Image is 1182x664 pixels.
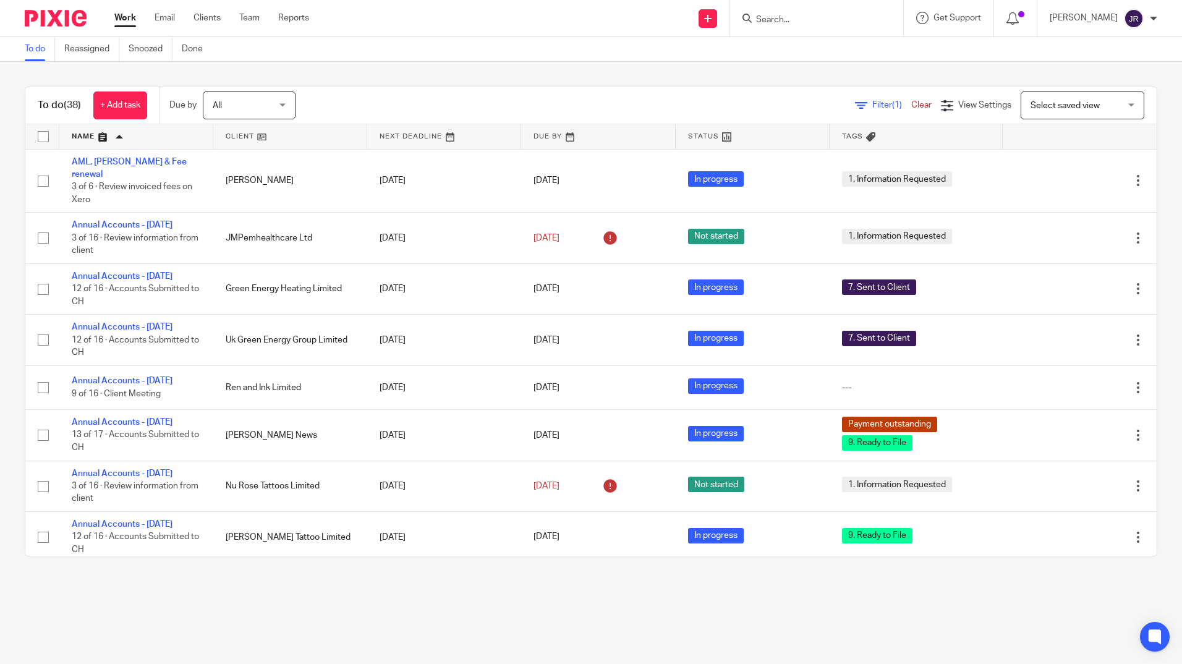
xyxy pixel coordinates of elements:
[213,461,367,511] td: Nu Rose Tattoos Limited
[64,100,81,110] span: (38)
[367,512,521,563] td: [DATE]
[93,92,147,119] a: + Add task
[842,171,952,187] span: 1. Information Requested
[72,336,199,357] span: 12 of 16 · Accounts Submitted to CH
[72,158,187,179] a: AML, [PERSON_NAME] & Fee renewal
[367,213,521,263] td: [DATE]
[72,418,172,427] a: Annual Accounts - [DATE]
[842,279,916,295] span: 7. Sent to Client
[213,410,367,461] td: [PERSON_NAME] News
[72,469,172,478] a: Annual Accounts - [DATE]
[534,234,559,242] span: [DATE]
[367,315,521,365] td: [DATE]
[842,528,912,543] span: 9. Ready to File
[72,431,199,453] span: 13 of 17 · Accounts Submitted to CH
[367,461,521,511] td: [DATE]
[239,12,260,24] a: Team
[72,221,172,229] a: Annual Accounts - [DATE]
[872,101,911,109] span: Filter
[842,381,990,394] div: ---
[688,279,744,295] span: In progress
[534,482,559,490] span: [DATE]
[213,263,367,314] td: Green Energy Heating Limited
[114,12,136,24] a: Work
[367,410,521,461] td: [DATE]
[367,263,521,314] td: [DATE]
[155,12,175,24] a: Email
[213,512,367,563] td: [PERSON_NAME] Tattoo Limited
[72,533,199,555] span: 12 of 16 · Accounts Submitted to CH
[688,378,744,394] span: In progress
[182,37,212,61] a: Done
[842,417,937,432] span: Payment outstanding
[72,389,161,398] span: 9 of 16 · Client Meeting
[367,149,521,213] td: [DATE]
[534,383,559,392] span: [DATE]
[1124,9,1144,28] img: svg%3E
[169,99,197,111] p: Due by
[688,171,744,187] span: In progress
[213,101,222,110] span: All
[842,477,952,492] span: 1. Information Requested
[25,10,87,27] img: Pixie
[911,101,932,109] a: Clear
[534,336,559,344] span: [DATE]
[25,37,55,61] a: To do
[72,182,192,204] span: 3 of 6 · Review invoiced fees on Xero
[534,176,559,185] span: [DATE]
[213,315,367,365] td: Uk Green Energy Group Limited
[842,133,863,140] span: Tags
[958,101,1011,109] span: View Settings
[688,229,744,244] span: Not started
[38,99,81,112] h1: To do
[213,149,367,213] td: [PERSON_NAME]
[842,229,952,244] span: 1. Information Requested
[892,101,902,109] span: (1)
[688,331,744,346] span: In progress
[193,12,221,24] a: Clients
[367,365,521,409] td: [DATE]
[842,435,912,451] span: 9. Ready to File
[1050,12,1118,24] p: [PERSON_NAME]
[688,426,744,441] span: In progress
[213,213,367,263] td: JMPemhealthcare Ltd
[842,331,916,346] span: 7. Sent to Client
[688,477,744,492] span: Not started
[72,520,172,529] a: Annual Accounts - [DATE]
[72,377,172,385] a: Annual Accounts - [DATE]
[72,234,198,255] span: 3 of 16 · Review information from client
[278,12,309,24] a: Reports
[534,533,559,542] span: [DATE]
[72,284,199,306] span: 12 of 16 · Accounts Submitted to CH
[755,15,866,26] input: Search
[1031,101,1100,110] span: Select saved view
[72,323,172,331] a: Annual Accounts - [DATE]
[534,431,559,440] span: [DATE]
[534,284,559,293] span: [DATE]
[64,37,119,61] a: Reassigned
[72,482,198,503] span: 3 of 16 · Review information from client
[213,365,367,409] td: Ren and Ink Limited
[933,14,981,22] span: Get Support
[72,272,172,281] a: Annual Accounts - [DATE]
[688,528,744,543] span: In progress
[129,37,172,61] a: Snoozed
